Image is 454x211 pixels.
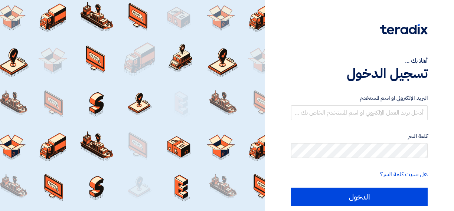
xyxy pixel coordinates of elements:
[380,24,428,34] img: Teradix logo
[291,94,428,102] label: البريد الإلكتروني او اسم المستخدم
[291,56,428,65] div: أهلا بك ...
[380,170,428,179] a: هل نسيت كلمة السر؟
[291,105,428,120] input: أدخل بريد العمل الإلكتروني او اسم المستخدم الخاص بك ...
[291,188,428,206] input: الدخول
[291,132,428,141] label: كلمة السر
[291,65,428,82] h1: تسجيل الدخول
